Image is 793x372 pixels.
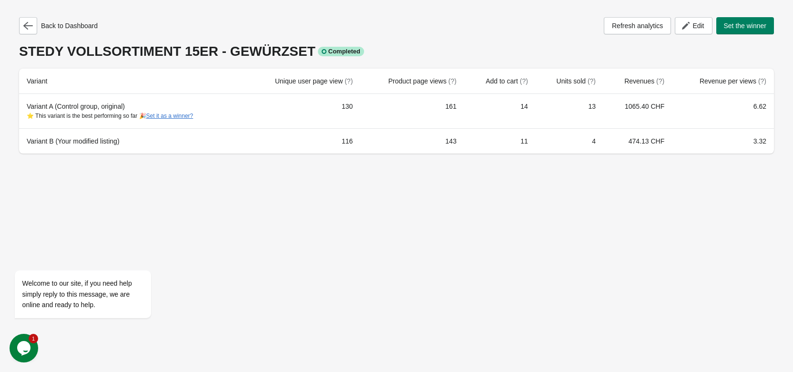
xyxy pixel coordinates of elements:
span: Units sold [557,77,596,85]
td: 143 [360,128,464,154]
button: Edit [675,17,712,34]
div: Variant A (Control group, original) [27,102,237,121]
td: 116 [245,128,361,154]
td: 14 [464,94,536,128]
td: 11 [464,128,536,154]
span: (?) [656,77,664,85]
span: Product page views [388,77,457,85]
span: (?) [758,77,766,85]
span: (?) [345,77,353,85]
td: 474.13 CHF [603,128,672,154]
th: Variant [19,69,245,94]
iframe: chat widget [10,334,40,362]
td: 161 [360,94,464,128]
td: 3.32 [672,128,774,154]
div: ⭐ This variant is the best performing so far 🎉 [27,111,237,121]
div: Back to Dashboard [19,17,98,34]
td: 1065.40 CHF [603,94,672,128]
span: Set the winner [724,22,767,30]
td: 130 [245,94,361,128]
div: Variant B (Your modified listing) [27,136,237,146]
span: Revenue per views [700,77,766,85]
span: Edit [692,22,704,30]
td: 13 [536,94,603,128]
span: (?) [448,77,457,85]
iframe: chat widget [10,217,181,329]
span: Unique user page view [275,77,353,85]
td: 4 [536,128,603,154]
div: Completed [318,47,364,56]
button: Set it as a winner? [146,113,193,119]
button: Set the winner [716,17,774,34]
button: Refresh analytics [604,17,671,34]
span: Revenues [624,77,664,85]
span: (?) [588,77,596,85]
td: 6.62 [672,94,774,128]
div: STEDY VOLLSORTIMENT 15ER - GEWÜRZSET [19,44,774,59]
span: Add to cart [486,77,528,85]
span: Refresh analytics [612,22,663,30]
span: (?) [520,77,528,85]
